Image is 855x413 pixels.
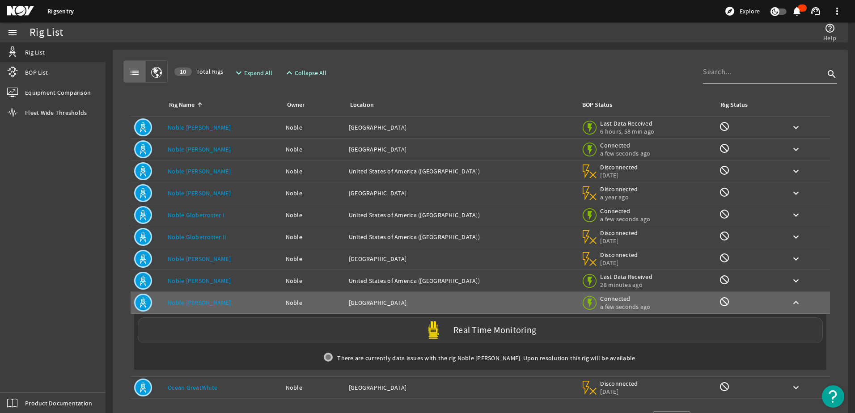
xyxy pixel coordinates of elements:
[703,67,825,77] input: Search...
[168,100,275,110] div: Rig Name
[721,4,763,18] button: Explore
[168,383,217,392] a: Ocean GreatWhite
[168,189,231,197] a: Noble [PERSON_NAME]
[349,100,571,110] div: Location
[349,145,574,154] div: [GEOGRAPHIC_DATA]
[600,237,638,245] span: [DATE]
[791,275,801,286] mat-icon: keyboard_arrow_down
[791,188,801,198] mat-icon: keyboard_arrow_down
[349,189,574,198] div: [GEOGRAPHIC_DATA]
[349,383,574,392] div: [GEOGRAPHIC_DATA]
[600,141,650,149] span: Connected
[600,127,654,135] span: 6 hours, 58 min ago
[791,210,801,220] mat-icon: keyboard_arrow_down
[453,326,536,335] label: Real Time Monitoring
[740,7,760,16] span: Explore
[600,388,638,396] span: [DATE]
[174,67,192,76] div: 10
[349,167,574,176] div: United States of America ([GEOGRAPHIC_DATA])
[25,399,92,408] span: Product Documentation
[600,273,652,281] span: Last Data Received
[791,297,801,308] mat-icon: keyboard_arrow_up
[600,207,650,215] span: Connected
[791,122,801,133] mat-icon: keyboard_arrow_down
[168,255,231,263] a: Noble [PERSON_NAME]
[25,108,87,117] span: Fleet Wide Thresholds
[25,48,45,57] span: Rig List
[174,67,223,76] span: Total Rigs
[286,123,342,132] div: Noble
[168,277,231,285] a: Noble [PERSON_NAME]
[168,145,231,153] a: Noble [PERSON_NAME]
[286,145,342,154] div: Noble
[719,231,730,241] mat-icon: Rig Monitoring not available for this rig
[600,281,652,289] span: 28 minutes ago
[600,303,650,311] span: a few seconds ago
[286,211,342,219] div: Noble
[25,68,48,77] span: BOP List
[286,167,342,176] div: Noble
[349,276,574,285] div: United States of America ([GEOGRAPHIC_DATA])
[286,298,342,307] div: Noble
[286,383,342,392] div: Noble
[600,171,638,179] span: [DATE]
[134,347,826,369] div: There are currently data issues with the rig Noble [PERSON_NAME]. Upon resolution this rig will b...
[349,123,574,132] div: [GEOGRAPHIC_DATA]
[349,298,574,307] div: [GEOGRAPHIC_DATA]
[349,211,574,219] div: United States of America ([GEOGRAPHIC_DATA])
[810,6,821,17] mat-icon: support_agent
[822,385,844,408] button: Open Resource Center
[825,23,835,34] mat-icon: help_outline
[719,121,730,132] mat-icon: Rig Monitoring not available for this rig
[719,165,730,176] mat-icon: Rig Monitoring not available for this rig
[582,100,612,110] div: BOP Status
[719,209,730,219] mat-icon: Rig Monitoring not available for this rig
[719,381,730,392] mat-icon: Rig Monitoring not available for this rig
[719,253,730,263] mat-icon: Rig Monitoring not available for this rig
[324,353,333,362] img: grey.svg
[286,100,338,110] div: Owner
[826,0,848,22] button: more_vert
[168,167,231,175] a: Noble [PERSON_NAME]
[295,68,326,77] span: Collapse All
[600,259,638,267] span: [DATE]
[30,28,63,37] div: Rig List
[600,193,638,201] span: a year ago
[719,187,730,198] mat-icon: Rig Monitoring not available for this rig
[600,119,654,127] span: Last Data Received
[600,215,650,223] span: a few seconds ago
[791,253,801,264] mat-icon: keyboard_arrow_down
[286,189,342,198] div: Noble
[724,6,735,17] mat-icon: explore
[230,65,276,81] button: Expand All
[349,232,574,241] div: United States of America ([GEOGRAPHIC_DATA])
[233,67,241,78] mat-icon: expand_more
[349,254,574,263] div: [GEOGRAPHIC_DATA]
[286,254,342,263] div: Noble
[7,27,18,38] mat-icon: menu
[168,299,231,307] a: Noble [PERSON_NAME]
[791,144,801,155] mat-icon: keyboard_arrow_down
[47,7,74,16] a: Rigsentry
[129,67,140,78] mat-icon: list
[792,6,802,17] mat-icon: notifications
[600,185,638,193] span: Disconnected
[600,149,650,157] span: a few seconds ago
[424,321,442,339] img: Yellowpod.svg
[168,211,224,219] a: Noble Globetrotter I
[600,251,638,259] span: Disconnected
[823,34,836,42] span: Help
[720,100,748,110] div: Rig Status
[286,276,342,285] div: Noble
[791,382,801,393] mat-icon: keyboard_arrow_down
[826,69,837,80] i: search
[600,379,638,388] span: Disconnected
[169,100,195,110] div: Rig Name
[791,232,801,242] mat-icon: keyboard_arrow_down
[25,88,91,97] span: Equipment Comparison
[719,274,730,285] mat-icon: Rig Monitoring not available for this rig
[600,163,638,171] span: Disconnected
[284,67,291,78] mat-icon: expand_less
[168,233,226,241] a: Noble Globetrotter II
[287,100,305,110] div: Owner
